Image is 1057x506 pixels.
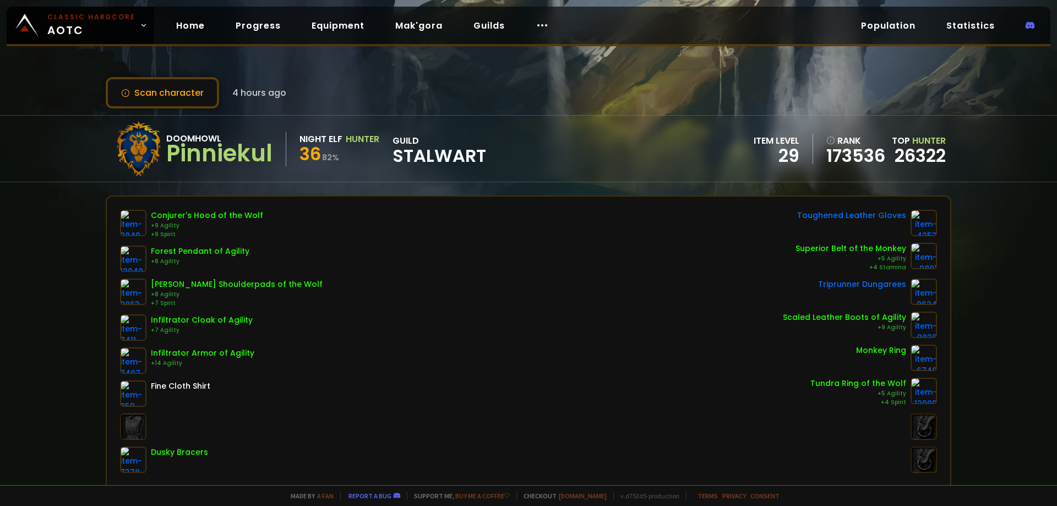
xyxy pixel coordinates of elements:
[151,230,263,239] div: +9 Spirit
[938,14,1004,37] a: Statistics
[911,378,937,404] img: item-12009
[227,14,290,37] a: Progress
[232,86,286,100] span: 4 hours ago
[810,389,906,398] div: +5 Agility
[818,279,906,290] div: Triprunner Dungarees
[120,447,146,473] img: item-7378
[386,14,451,37] a: Mak'gora
[796,254,906,263] div: +5 Agility
[167,14,214,37] a: Home
[151,279,323,290] div: [PERSON_NAME] Shoulderpads of the Wolf
[348,492,391,500] a: Report a bug
[455,492,510,500] a: Buy me a coffee
[613,492,679,500] span: v. d752d5 - production
[120,314,146,341] img: item-7411
[826,148,885,164] a: 173536
[151,359,254,368] div: +14 Agility
[852,14,924,37] a: Population
[151,290,323,299] div: +8 Agility
[151,447,208,458] div: Dusky Bracers
[47,12,135,39] span: AOTC
[106,77,219,108] button: Scan character
[750,492,780,500] a: Consent
[516,492,607,500] span: Checkout
[826,134,885,148] div: rank
[407,492,510,500] span: Support me,
[796,243,906,254] div: Superior Belt of the Monkey
[393,134,486,164] div: guild
[895,143,946,168] a: 26322
[166,145,273,162] div: Pinniekul
[151,347,254,359] div: Infiltrator Armor of Agility
[754,148,799,164] div: 29
[7,7,154,44] a: Classic HardcoreAOTC
[911,345,937,371] img: item-6748
[783,323,906,332] div: +9 Agility
[299,142,321,166] span: 36
[151,314,253,326] div: Infiltrator Cloak of Agility
[303,14,373,37] a: Equipment
[151,299,323,308] div: +7 Spirit
[151,246,249,257] div: Forest Pendant of Agility
[151,221,263,230] div: +9 Agility
[698,492,718,500] a: Terms
[120,279,146,305] img: item-9863
[810,378,906,389] div: Tundra Ring of the Wolf
[151,210,263,221] div: Conjurer's Hood of the Wolf
[120,246,146,272] img: item-12040
[393,148,486,164] span: Stalwart
[797,210,906,221] div: Toughened Leather Gloves
[465,14,514,37] a: Guilds
[346,132,379,146] div: Hunter
[317,492,334,500] a: a fan
[284,492,334,500] span: Made by
[47,12,135,22] small: Classic Hardcore
[120,347,146,374] img: item-7407
[796,263,906,272] div: +4 Stamina
[722,492,746,500] a: Privacy
[120,380,146,407] img: item-859
[754,134,799,148] div: item level
[299,132,342,146] div: Night Elf
[912,134,946,147] span: Hunter
[322,152,339,163] small: 82 %
[856,345,906,356] div: Monkey Ring
[559,492,607,500] a: [DOMAIN_NAME]
[911,243,937,269] img: item-9801
[810,398,906,407] div: +4 Spirit
[911,312,937,338] img: item-9828
[151,380,210,392] div: Fine Cloth Shirt
[151,326,253,335] div: +7 Agility
[892,134,946,148] div: Top
[151,257,249,266] div: +8 Agility
[120,210,146,236] img: item-9849
[783,312,906,323] div: Scaled Leather Boots of Agility
[166,132,273,145] div: Doomhowl
[911,210,937,236] img: item-4253
[911,279,937,305] img: item-9624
